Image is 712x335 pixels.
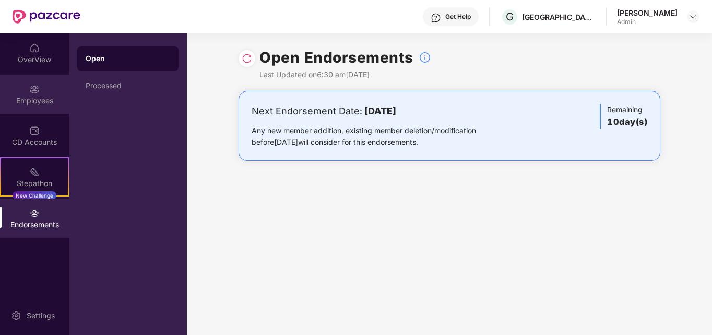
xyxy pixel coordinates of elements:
div: Any new member addition, existing member deletion/modification before [DATE] will consider for th... [252,125,509,148]
b: [DATE] [364,106,396,117]
img: New Pazcare Logo [13,10,80,24]
div: Open [86,53,170,64]
img: svg+xml;base64,PHN2ZyBpZD0iU2V0dGluZy0yMHgyMCIgeG1sbnM9Imh0dHA6Ly93d3cudzMub3JnLzIwMDAvc3ZnIiB3aW... [11,310,21,321]
div: Next Endorsement Date: [252,104,509,119]
img: svg+xml;base64,PHN2ZyBpZD0iUmVsb2FkLTMyeDMyIiB4bWxucz0iaHR0cDovL3d3dy53My5vcmcvMjAwMC9zdmciIHdpZH... [242,53,252,64]
div: Remaining [600,104,647,129]
div: Get Help [445,13,471,21]
div: New Challenge [13,191,56,200]
span: G [506,10,514,23]
img: svg+xml;base64,PHN2ZyBpZD0iSGVscC0zMngzMiIgeG1sbnM9Imh0dHA6Ly93d3cudzMub3JnLzIwMDAvc3ZnIiB3aWR0aD... [431,13,441,23]
img: svg+xml;base64,PHN2ZyBpZD0iRW5kb3JzZW1lbnRzIiB4bWxucz0iaHR0cDovL3d3dy53My5vcmcvMjAwMC9zdmciIHdpZH... [29,208,40,218]
div: [PERSON_NAME] [617,8,678,18]
div: Processed [86,82,170,90]
img: svg+xml;base64,PHN2ZyBpZD0iQ0RfQWNjb3VudHMiIGRhdGEtbmFtZT0iQ0QgQWNjb3VudHMiIHhtbG5zPSJodHRwOi8vd3... [29,125,40,136]
h3: 10 day(s) [607,115,647,129]
img: svg+xml;base64,PHN2ZyBpZD0iSG9tZSIgeG1sbnM9Imh0dHA6Ly93d3cudzMub3JnLzIwMDAvc3ZnIiB3aWR0aD0iMjAiIG... [29,43,40,53]
img: svg+xml;base64,PHN2ZyBpZD0iRHJvcGRvd24tMzJ4MzIiIHhtbG5zPSJodHRwOi8vd3d3LnczLm9yZy8yMDAwL3N2ZyIgd2... [689,13,697,21]
img: svg+xml;base64,PHN2ZyBpZD0iRW1wbG95ZWVzIiB4bWxucz0iaHR0cDovL3d3dy53My5vcmcvMjAwMC9zdmciIHdpZHRoPS... [29,84,40,95]
div: Admin [617,18,678,26]
div: Last Updated on 6:30 am[DATE] [259,69,431,80]
h1: Open Endorsements [259,46,413,69]
div: Stepathon [1,178,68,189]
div: [GEOGRAPHIC_DATA] INDIA PRIVATE LIMITED [522,12,595,22]
div: Settings [23,310,58,321]
img: svg+xml;base64,PHN2ZyBpZD0iSW5mb18tXzMyeDMyIiBkYXRhLW5hbWU9IkluZm8gLSAzMngzMiIgeG1sbnM9Imh0dHA6Ly... [419,51,431,64]
img: svg+xml;base64,PHN2ZyB4bWxucz0iaHR0cDovL3d3dy53My5vcmcvMjAwMC9zdmciIHdpZHRoPSIyMSIgaGVpZ2h0PSIyMC... [29,167,40,177]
